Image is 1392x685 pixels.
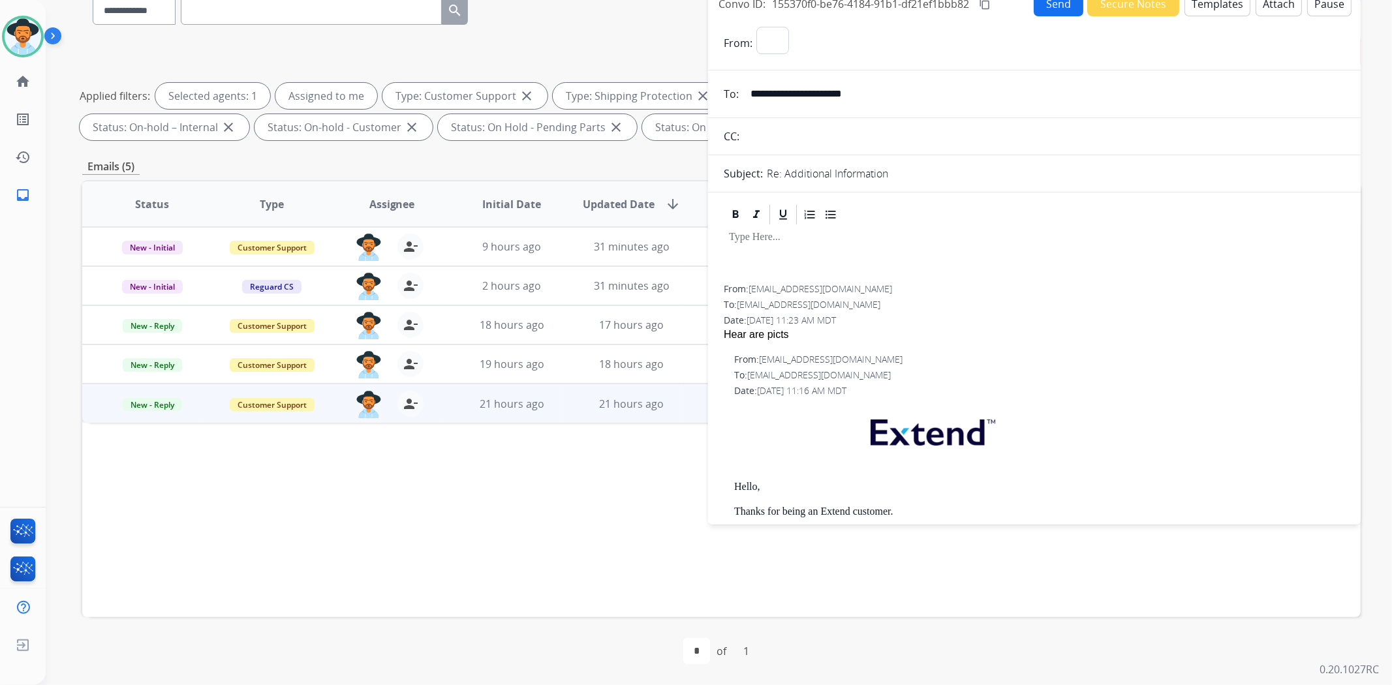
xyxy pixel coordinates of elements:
div: Type: Customer Support [382,83,548,109]
div: Status: On Hold - Pending Parts [438,114,637,140]
p: Subject: [724,166,763,181]
p: 0.20.1027RC [1320,662,1379,677]
mat-icon: search [447,3,463,18]
div: From: [724,282,1345,296]
mat-icon: person_remove [403,278,418,294]
div: Underline [773,205,793,224]
img: agent-avatar [356,391,382,418]
span: 19 hours ago [480,357,544,371]
div: Status: On Hold - Servicers [642,114,817,140]
div: From: [734,353,1345,366]
img: agent-avatar [356,273,382,300]
p: From: [724,35,752,51]
span: 2 hours ago [482,279,541,293]
span: [DATE] 11:23 AM MDT [747,314,836,326]
span: New - Initial [122,241,183,254]
span: Customer Support [230,241,315,254]
span: Type [260,196,284,212]
span: 31 minutes ago [594,279,670,293]
span: 18 hours ago [599,357,664,371]
p: Emails (5) [82,159,140,175]
span: Reguard CS [242,280,302,294]
div: Status: On-hold – Internal [80,114,249,140]
div: Selected agents: 1 [155,83,270,109]
span: [EMAIL_ADDRESS][DOMAIN_NAME] [747,369,891,381]
p: CC: [724,129,739,144]
div: To: [734,369,1345,382]
mat-icon: close [519,88,534,104]
span: [EMAIL_ADDRESS][DOMAIN_NAME] [749,282,892,295]
span: 18 hours ago [480,318,544,332]
div: of [717,643,726,659]
span: Assignee [369,196,415,212]
mat-icon: close [695,88,711,104]
span: 9 hours ago [482,239,541,254]
p: Thanks for being an Extend customer. [734,506,1345,517]
span: New - Initial [122,280,183,294]
span: 17 hours ago [599,318,664,332]
mat-icon: history [15,149,31,165]
div: Date: [724,314,1345,327]
div: Date: [734,384,1345,397]
mat-icon: person_remove [403,317,418,333]
mat-icon: list_alt [15,112,31,127]
div: Type: Shipping Protection [553,83,724,109]
img: agent-avatar [356,351,382,378]
span: [DATE] 11:16 AM MDT [757,384,846,397]
span: New - Reply [123,358,182,372]
span: Customer Support [230,319,315,333]
mat-icon: person_remove [403,396,418,412]
span: [EMAIL_ADDRESS][DOMAIN_NAME] [737,298,880,311]
div: Bold [726,205,745,224]
span: 31 minutes ago [594,239,670,254]
span: Customer Support [230,398,315,412]
span: Status [135,196,169,212]
span: Updated Date [583,196,655,212]
span: 21 hours ago [599,397,664,411]
mat-icon: person_remove [403,356,418,372]
div: Bullet List [821,205,841,224]
mat-icon: close [221,119,236,135]
span: 21 hours ago [480,397,544,411]
div: Italic [747,205,766,224]
mat-icon: inbox [15,187,31,203]
div: Ordered List [800,205,820,224]
span: [EMAIL_ADDRESS][DOMAIN_NAME] [759,353,903,365]
p: Hello, [734,481,1345,493]
p: Re: Additional Information [767,166,888,181]
span: New - Reply [123,319,182,333]
mat-icon: person_remove [403,239,418,254]
mat-icon: close [608,119,624,135]
p: Applied filters: [80,88,150,104]
div: To: [724,298,1345,311]
mat-icon: arrow_downward [665,196,681,212]
p: To: [724,86,739,102]
mat-icon: home [15,74,31,89]
div: Hear are picts [724,327,1345,342]
img: avatar [5,18,41,55]
div: 1 [733,638,760,664]
span: Customer Support [230,358,315,372]
div: Assigned to me [275,83,377,109]
span: New - Reply [123,398,182,412]
div: Status: On-hold - Customer [255,114,433,140]
mat-icon: close [404,119,420,135]
img: extend.png [854,404,1008,455]
img: agent-avatar [356,312,382,339]
span: Initial Date [482,196,541,212]
img: agent-avatar [356,234,382,261]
